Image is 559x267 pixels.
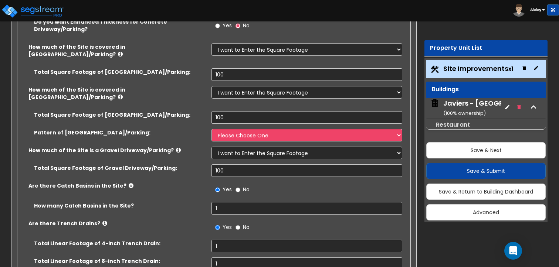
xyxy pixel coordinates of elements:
span: Yes [223,223,232,231]
input: No [236,22,240,30]
button: Save & Submit [426,163,546,179]
small: x1 [508,65,513,73]
span: No [243,22,250,29]
div: Javiers - [GEOGRAPHIC_DATA] [443,99,551,117]
label: Total Linear Footage of 8-inch Trench Drain: [34,257,206,265]
img: building.svg [430,99,440,108]
i: click for more info! [118,94,123,100]
span: Javiers - Newport Beach [430,99,501,117]
div: Open Intercom Messenger [504,242,522,260]
input: Yes [215,186,220,194]
label: Total Square Footage of Gravel Driveway/Parking: [34,164,206,172]
button: Save & Return to Building Dashboard [426,184,546,200]
label: Total Linear Footage of 4-inch Trench Drain: [34,240,206,247]
label: Do you want Enhanced Thickness for Concrete Driveway/Parking? [34,18,206,33]
button: Save & Next [426,142,546,158]
label: How much of the Site is a Gravel Driveway/Parking? [28,147,206,154]
img: avatar.png [512,4,525,17]
label: Total Square Footage of [GEOGRAPHIC_DATA]/Parking: [34,68,206,76]
i: click for more info! [102,220,107,226]
span: No [243,223,250,231]
img: logo_pro_r.png [1,4,64,18]
label: Pattern of [GEOGRAPHIC_DATA]/Parking: [34,129,206,136]
label: Are there Catch Basins in the Site? [28,182,206,189]
input: Yes [215,22,220,30]
label: Are there Trench Drains? [28,220,206,227]
div: Buildings [432,85,540,94]
input: No [236,186,240,194]
label: How much of the Site is covered in [GEOGRAPHIC_DATA]/Parking? [28,86,206,101]
i: click for more info! [129,183,133,188]
div: Property Unit List [430,44,542,52]
i: click for more info! [176,147,181,153]
label: How much of the Site is covered in [GEOGRAPHIC_DATA]/Parking? [28,43,206,58]
button: Advanced [426,204,546,220]
span: Site Improvements [443,64,513,73]
span: Yes [223,22,232,29]
span: No [243,186,250,193]
input: Yes [215,223,220,232]
b: Abby [530,7,541,13]
small: ( 100 % ownership) [443,110,486,117]
span: Yes [223,186,232,193]
input: No [236,223,240,232]
img: Construction.png [430,65,440,74]
i: click for more info! [118,51,123,57]
small: Restaurant [436,120,470,129]
label: Total Square Footage of [GEOGRAPHIC_DATA]/Parking: [34,111,206,119]
label: How many Catch Basins in the Site? [34,202,206,209]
